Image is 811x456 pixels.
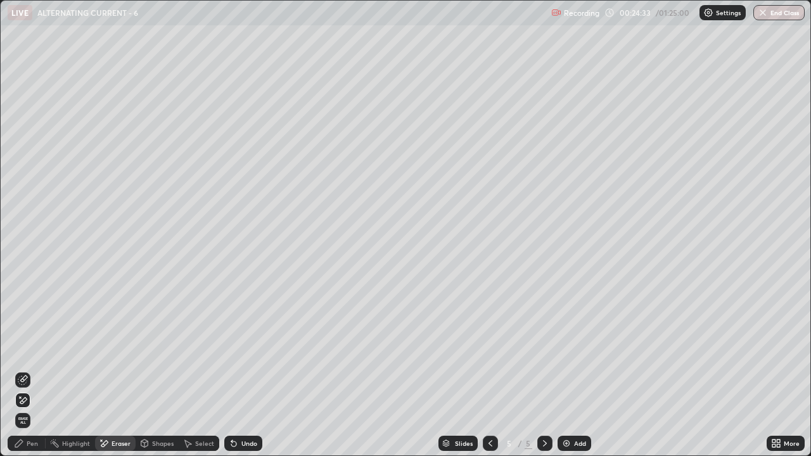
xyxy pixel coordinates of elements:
span: Erase all [16,417,30,424]
div: Undo [241,440,257,446]
div: Select [195,440,214,446]
div: 5 [525,438,532,449]
div: Shapes [152,440,174,446]
div: 5 [503,440,516,447]
div: Pen [27,440,38,446]
div: More [784,440,800,446]
div: Slides [455,440,473,446]
p: LIVE [11,8,29,18]
p: Recording [564,8,599,18]
div: Add [574,440,586,446]
p: ALTERNATING CURRENT - 6 [37,8,138,18]
div: Eraser [112,440,131,446]
div: / [518,440,522,447]
img: end-class-cross [758,8,768,18]
img: recording.375f2c34.svg [551,8,561,18]
button: End Class [753,5,805,20]
img: add-slide-button [561,438,572,448]
p: Settings [716,9,741,16]
div: Highlight [62,440,90,446]
img: class-settings-icons [703,8,713,18]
